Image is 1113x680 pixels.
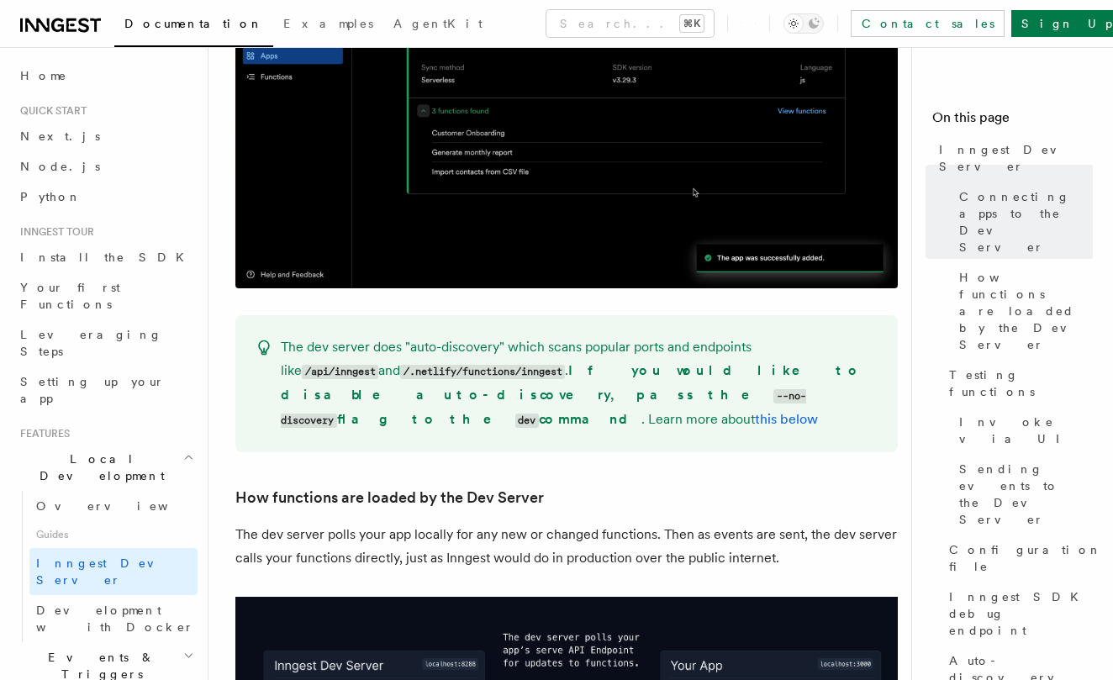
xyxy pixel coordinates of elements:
a: Overview [29,491,198,521]
span: Overview [36,499,209,513]
a: Setting up your app [13,366,198,414]
a: How functions are loaded by the Dev Server [952,262,1093,360]
span: Inngest Dev Server [36,556,180,587]
kbd: ⌘K [680,15,704,32]
a: AgentKit [383,5,493,45]
button: Local Development [13,444,198,491]
span: Configuration file [949,541,1102,575]
a: Inngest Dev Server [29,548,198,595]
button: Search...⌘K [546,10,714,37]
span: Examples [283,17,373,30]
a: Leveraging Steps [13,319,198,366]
code: /.netlify/functions/inngest [400,365,565,379]
a: Python [13,182,198,212]
span: Testing functions [949,366,1093,400]
span: Setting up your app [20,375,165,405]
span: Node.js [20,160,100,173]
a: Configuration file [942,535,1093,582]
span: Quick start [13,104,87,118]
a: Next.js [13,121,198,151]
span: Local Development [13,451,183,484]
span: Install the SDK [20,250,194,264]
span: Inngest SDK debug endpoint [949,588,1093,639]
span: AgentKit [393,17,483,30]
strong: If you would like to disable auto-discovery, pass the flag to the command [281,362,862,427]
a: Node.js [13,151,198,182]
a: Development with Docker [29,595,198,642]
span: Leveraging Steps [20,328,162,358]
div: Local Development [13,491,198,642]
p: The dev server does "auto-discovery" which scans popular ports and endpoints like and . . Learn m... [281,335,878,432]
span: Home [20,67,67,84]
button: Toggle dark mode [783,13,824,34]
a: Connecting apps to the Dev Server [952,182,1093,262]
a: Sending events to the Dev Server [952,454,1093,535]
a: Contact sales [851,10,1005,37]
a: Examples [273,5,383,45]
span: Guides [29,521,198,548]
a: Inngest Dev Server [932,134,1093,182]
span: Inngest tour [13,225,94,239]
a: Your first Functions [13,272,198,319]
code: /api/inngest [302,365,378,379]
a: Inngest SDK debug endpoint [942,582,1093,646]
a: Documentation [114,5,273,47]
h4: On this page [932,108,1093,134]
span: Your first Functions [20,281,120,311]
code: dev [515,414,539,428]
a: How functions are loaded by the Dev Server [235,486,544,509]
span: Documentation [124,17,263,30]
span: How functions are loaded by the Dev Server [959,269,1093,353]
span: Features [13,427,70,440]
span: Inngest Dev Server [939,141,1093,175]
span: Next.js [20,129,100,143]
span: Python [20,190,82,203]
a: Home [13,61,198,91]
span: Connecting apps to the Dev Server [959,188,1093,256]
span: Sending events to the Dev Server [959,461,1093,528]
a: Testing functions [942,360,1093,407]
a: Install the SDK [13,242,198,272]
a: this below [755,411,818,427]
a: Invoke via UI [952,407,1093,454]
p: The dev server polls your app locally for any new or changed functions. Then as events are sent, ... [235,523,898,570]
span: Development with Docker [36,604,194,634]
span: Invoke via UI [959,414,1093,447]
